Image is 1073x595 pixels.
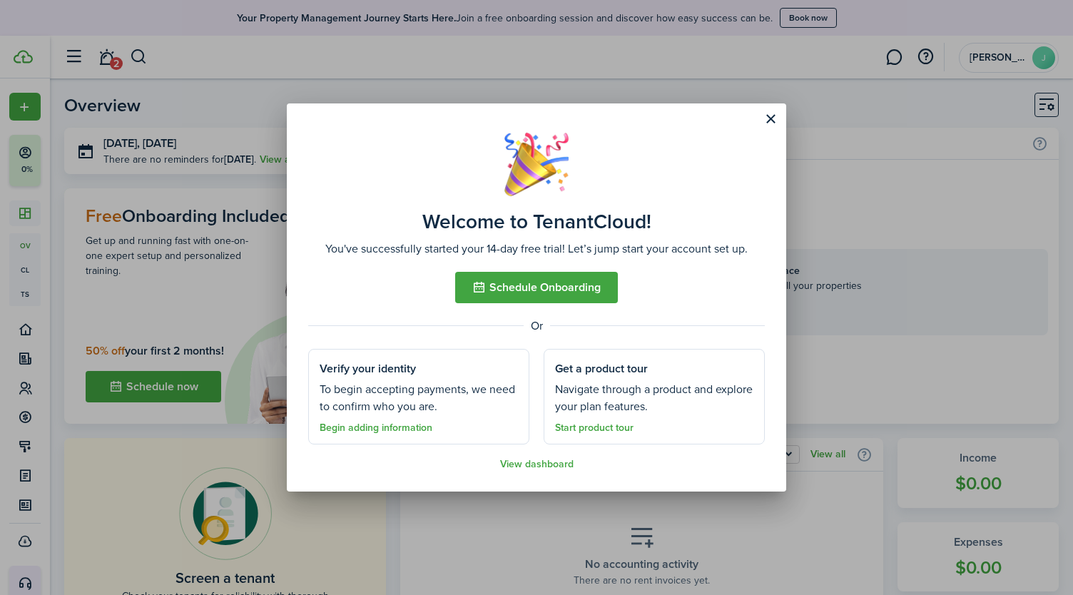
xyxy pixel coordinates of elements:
[320,422,432,434] a: Begin adding information
[555,422,634,434] a: Start product tour
[320,381,518,415] assembled-view-section-description: To begin accepting payments, we need to confirm who you are.
[555,360,648,377] assembled-view-section-title: Get a product tour
[422,210,651,233] assembled-view-title: Welcome to TenantCloud!
[455,272,618,303] button: Schedule Onboarding
[500,459,574,470] a: View dashboard
[504,132,569,196] img: Well done!
[758,107,783,131] button: Close modal
[308,317,765,335] assembled-view-separator: Or
[555,381,753,415] assembled-view-section-description: Navigate through a product and explore your plan features.
[325,240,748,258] assembled-view-description: You've successfully started your 14-day free trial! Let’s jump start your account set up.
[320,360,416,377] assembled-view-section-title: Verify your identity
